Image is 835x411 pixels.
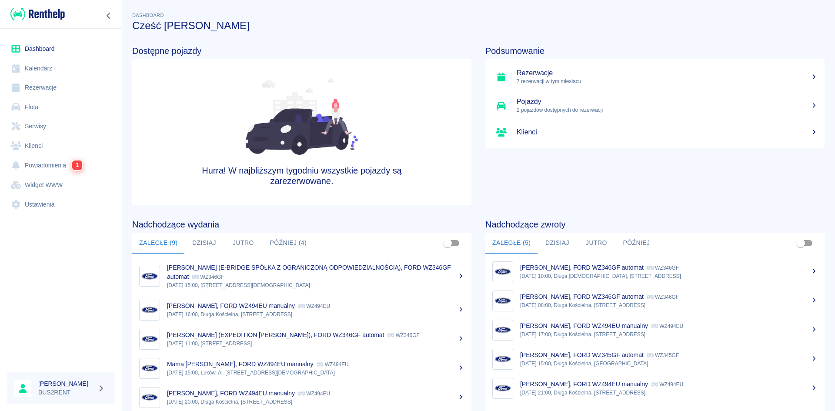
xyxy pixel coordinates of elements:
button: Dzisiaj [538,233,577,254]
a: Rezerwacje7 rezerwacji w tym miesiącu [485,63,825,91]
p: WZ494EU [651,323,683,329]
button: Później [616,233,657,254]
p: [PERSON_NAME], FORD WZ346GF automat [520,293,644,300]
a: Serwisy [7,117,115,136]
img: Image [494,380,511,397]
a: Image[PERSON_NAME] (E-BRIDGE SPÓŁKA Z OGRANICZONĄ ODPOWIEDZIALNOŚCIĄ), FORD WZ346GF automat WZ346... [132,257,471,295]
p: [PERSON_NAME] (E-BRIDGE SPÓŁKA Z OGRANICZONĄ ODPOWIEDZIALNOŚCIĄ), FORD WZ346GF automat [167,264,451,280]
a: Image[PERSON_NAME], FORD WZ346GF automat WZ346GF[DATE] 10:00, Długa [DEMOGRAPHIC_DATA], [STREET_A... [485,257,825,286]
p: [DATE] 11:00, [STREET_ADDRESS] [167,340,464,348]
img: Image [141,302,158,318]
p: [DATE] 08:00, Długa Kościelna, [STREET_ADDRESS] [520,301,818,309]
a: Image[PERSON_NAME], FORD WZ494EU manualny WZ494EU[DATE] 21:00, Długa Kościelna, [STREET_ADDRESS] [485,374,825,403]
h5: Rezerwacje [517,69,818,77]
a: Image[PERSON_NAME], FORD WZ345GF automat WZ345GF[DATE] 15:00, Długa Kościelna, [GEOGRAPHIC_DATA] [485,344,825,374]
a: ImageMama [PERSON_NAME], FORD WZ494EU manualny WZ494EU[DATE] 15:00, Łuków, Al. [STREET_ADDRESS][D... [132,354,471,383]
a: Image[PERSON_NAME], FORD WZ346GF automat WZ346GF[DATE] 08:00, Długa Kościelna, [STREET_ADDRESS] [485,286,825,315]
img: Image [141,389,158,406]
a: Powiadomienia1 [7,155,115,175]
img: Fleet [246,78,358,155]
h6: [PERSON_NAME] [38,379,94,388]
img: Image [494,322,511,338]
a: Image[PERSON_NAME], FORD WZ494EU manualny WZ494EU[DATE] 17:00, Długa Kościelna, [STREET_ADDRESS] [485,315,825,344]
a: Image[PERSON_NAME] (EXPEDITION [PERSON_NAME]), FORD WZ346GF automat WZ346GF[DATE] 11:00, [STREET_... [132,324,471,354]
p: [DATE] 16:00, Długa Kościelna, [STREET_ADDRESS] [167,311,464,318]
button: Zaległe (5) [485,233,538,254]
p: WZ494EU [651,381,683,388]
p: Mama [PERSON_NAME], FORD WZ494EU manualny [167,361,313,368]
img: Image [141,268,158,284]
button: Jutro [224,233,263,254]
p: WZ346GF [387,332,419,338]
p: [PERSON_NAME], FORD WZ346GF automat [520,264,644,271]
p: [DATE] 15:00, [STREET_ADDRESS][DEMOGRAPHIC_DATA] [167,281,464,289]
button: Zwiń nawigację [102,10,115,21]
h3: Cześć [PERSON_NAME] [132,20,825,32]
p: [DATE] 15:00, Łuków, Al. [STREET_ADDRESS][DEMOGRAPHIC_DATA] [167,369,464,377]
p: [PERSON_NAME], FORD WZ494EU manualny [520,322,648,329]
p: [PERSON_NAME], FORD WZ494EU manualny [520,381,648,388]
button: Zaległe (9) [132,233,184,254]
a: Klienci [7,136,115,156]
a: Kalendarz [7,59,115,78]
p: 7 rezerwacji w tym miesiącu [517,77,818,85]
img: Image [141,331,158,348]
a: Renthelp logo [7,7,65,21]
button: Dzisiaj [184,233,224,254]
h5: Pojazdy [517,97,818,106]
p: BUS2RENT [38,388,94,397]
h4: Nadchodzące zwroty [485,219,825,230]
p: WZ494EU [298,391,330,397]
p: WZ346GF [647,265,679,271]
img: Renthelp logo [10,7,65,21]
img: Image [494,264,511,280]
p: [DATE] 21:00, Długa Kościelna, [STREET_ADDRESS] [520,389,818,397]
p: WZ345GF [647,352,679,358]
p: [PERSON_NAME], FORD WZ494EU manualny [167,302,295,309]
p: [DATE] 10:00, Długa [DEMOGRAPHIC_DATA], [STREET_ADDRESS] [520,272,818,280]
h4: Nadchodzące wydania [132,219,471,230]
p: WZ346GF [647,294,679,300]
a: Klienci [485,120,825,144]
a: Widget WWW [7,175,115,195]
span: Pokaż przypisane tylko do mnie [792,235,809,251]
span: 1 [72,160,82,170]
a: Pojazdy2 pojazdów dostępnych do rezerwacji [485,91,825,120]
a: Flota [7,97,115,117]
p: WZ494EU [298,303,330,309]
p: WZ494EU [317,361,348,368]
h5: Klienci [517,128,818,137]
button: Później (4) [263,233,314,254]
p: [DATE] 17:00, Długa Kościelna, [STREET_ADDRESS] [520,331,818,338]
p: [DATE] 20:00, Długa Kościelna, [STREET_ADDRESS] [167,398,464,406]
a: Ustawienia [7,195,115,214]
a: Dashboard [7,39,115,59]
p: [PERSON_NAME] (EXPEDITION [PERSON_NAME]), FORD WZ346GF automat [167,331,384,338]
img: Image [494,293,511,309]
span: Pokaż przypisane tylko do mnie [439,235,456,251]
a: Image[PERSON_NAME], FORD WZ494EU manualny WZ494EU[DATE] 16:00, Długa Kościelna, [STREET_ADDRESS] [132,295,471,324]
p: 2 pojazdów dostępnych do rezerwacji [517,106,818,114]
p: [PERSON_NAME], FORD WZ494EU manualny [167,390,295,397]
h4: Dostępne pojazdy [132,46,471,56]
button: Jutro [577,233,616,254]
img: Image [141,360,158,377]
h4: Podsumowanie [485,46,825,56]
a: Rezerwacje [7,78,115,97]
p: WZ346GF [192,274,224,280]
h4: Hurra! W najbliższym tygodniu wszystkie pojazdy są zarezerwowane. [200,165,404,186]
p: [DATE] 15:00, Długa Kościelna, [GEOGRAPHIC_DATA] [520,360,818,368]
span: Dashboard [132,13,164,18]
p: [PERSON_NAME], FORD WZ345GF automat [520,351,644,358]
img: Image [494,351,511,368]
